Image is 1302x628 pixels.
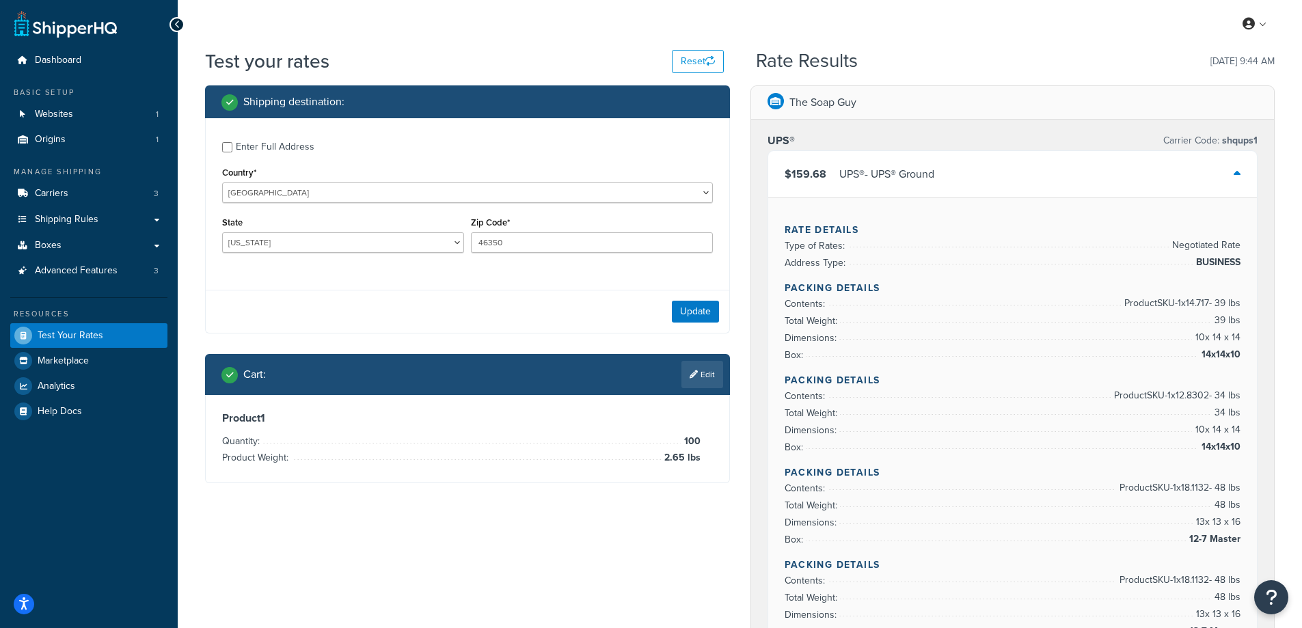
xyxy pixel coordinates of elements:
[10,207,167,232] li: Shipping Rules
[10,87,167,98] div: Basic Setup
[35,55,81,66] span: Dashboard
[1198,346,1240,363] span: 14x14x10
[10,308,167,320] div: Resources
[243,368,266,381] h2: Cart :
[10,258,167,284] li: Advanced Features
[785,498,841,513] span: Total Weight:
[785,607,840,622] span: Dimensions:
[10,349,167,373] a: Marketplace
[10,323,167,348] a: Test Your Rates
[35,214,98,226] span: Shipping Rules
[10,127,167,152] li: Origins
[10,258,167,284] a: Advanced Features3
[1192,329,1240,346] span: 10 x 14 x 14
[1211,312,1240,329] span: 39 lbs
[156,134,159,146] span: 1
[222,167,256,178] label: Country*
[681,433,701,450] span: 100
[35,240,62,251] span: Boxes
[1211,589,1240,605] span: 48 lbs
[785,281,1241,295] h4: Packing Details
[672,50,724,73] button: Reset
[785,406,841,420] span: Total Weight:
[785,223,1241,237] h4: Rate Details
[205,48,329,74] h1: Test your rates
[154,188,159,200] span: 3
[35,265,118,277] span: Advanced Features
[785,481,828,495] span: Contents:
[1192,422,1240,438] span: 10 x 14 x 14
[471,217,510,228] label: Zip Code*
[156,109,159,120] span: 1
[672,301,719,323] button: Update
[785,515,840,530] span: Dimensions:
[38,355,89,367] span: Marketplace
[10,102,167,127] li: Websites
[785,256,849,270] span: Address Type:
[785,373,1241,387] h4: Packing Details
[222,450,292,465] span: Product Weight:
[768,134,795,148] h3: UPS®
[38,381,75,392] span: Analytics
[785,238,848,253] span: Type of Rates:
[785,331,840,345] span: Dimensions:
[785,423,840,437] span: Dimensions:
[1116,572,1240,588] span: Product SKU-1 x 18.1132 - 48 lbs
[1121,295,1240,312] span: Product SKU-1 x 14.717 - 39 lbs
[1219,133,1258,148] span: shqups1
[10,127,167,152] a: Origins1
[154,265,159,277] span: 3
[1186,531,1240,547] span: 12-7 Master
[839,165,934,184] div: UPS® - UPS® Ground
[10,166,167,178] div: Manage Shipping
[10,233,167,258] a: Boxes
[10,181,167,206] li: Carriers
[785,573,828,588] span: Contents:
[1211,405,1240,421] span: 34 lbs
[236,137,314,156] div: Enter Full Address
[785,166,826,182] span: $159.68
[222,434,263,448] span: Quantity:
[785,297,828,311] span: Contents:
[785,590,841,605] span: Total Weight:
[1210,52,1275,71] p: [DATE] 9:44 AM
[756,51,858,72] h2: Rate Results
[10,374,167,398] a: Analytics
[38,406,82,418] span: Help Docs
[10,181,167,206] a: Carriers3
[1193,514,1240,530] span: 13 x 13 x 16
[785,440,806,454] span: Box:
[10,102,167,127] a: Websites1
[38,330,103,342] span: Test Your Rates
[661,450,701,466] span: 2.65 lbs
[222,142,232,152] input: Enter Full Address
[10,399,167,424] a: Help Docs
[789,93,856,112] p: The Soap Guy
[243,96,344,108] h2: Shipping destination :
[1211,497,1240,513] span: 48 lbs
[222,411,713,425] h3: Product 1
[785,465,1241,480] h4: Packing Details
[10,48,167,73] a: Dashboard
[785,348,806,362] span: Box:
[35,134,66,146] span: Origins
[1116,480,1240,496] span: Product SKU-1 x 18.1132 - 48 lbs
[1198,439,1240,455] span: 14x14x10
[1254,580,1288,614] button: Open Resource Center
[1111,387,1240,404] span: Product SKU-1 x 12.8302 - 34 lbs
[222,217,243,228] label: State
[1193,254,1240,271] span: BUSINESS
[1169,237,1240,254] span: Negotiated Rate
[785,389,828,403] span: Contents:
[785,532,806,547] span: Box:
[35,188,68,200] span: Carriers
[681,361,723,388] a: Edit
[35,109,73,120] span: Websites
[1163,131,1258,150] p: Carrier Code:
[1193,606,1240,623] span: 13 x 13 x 16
